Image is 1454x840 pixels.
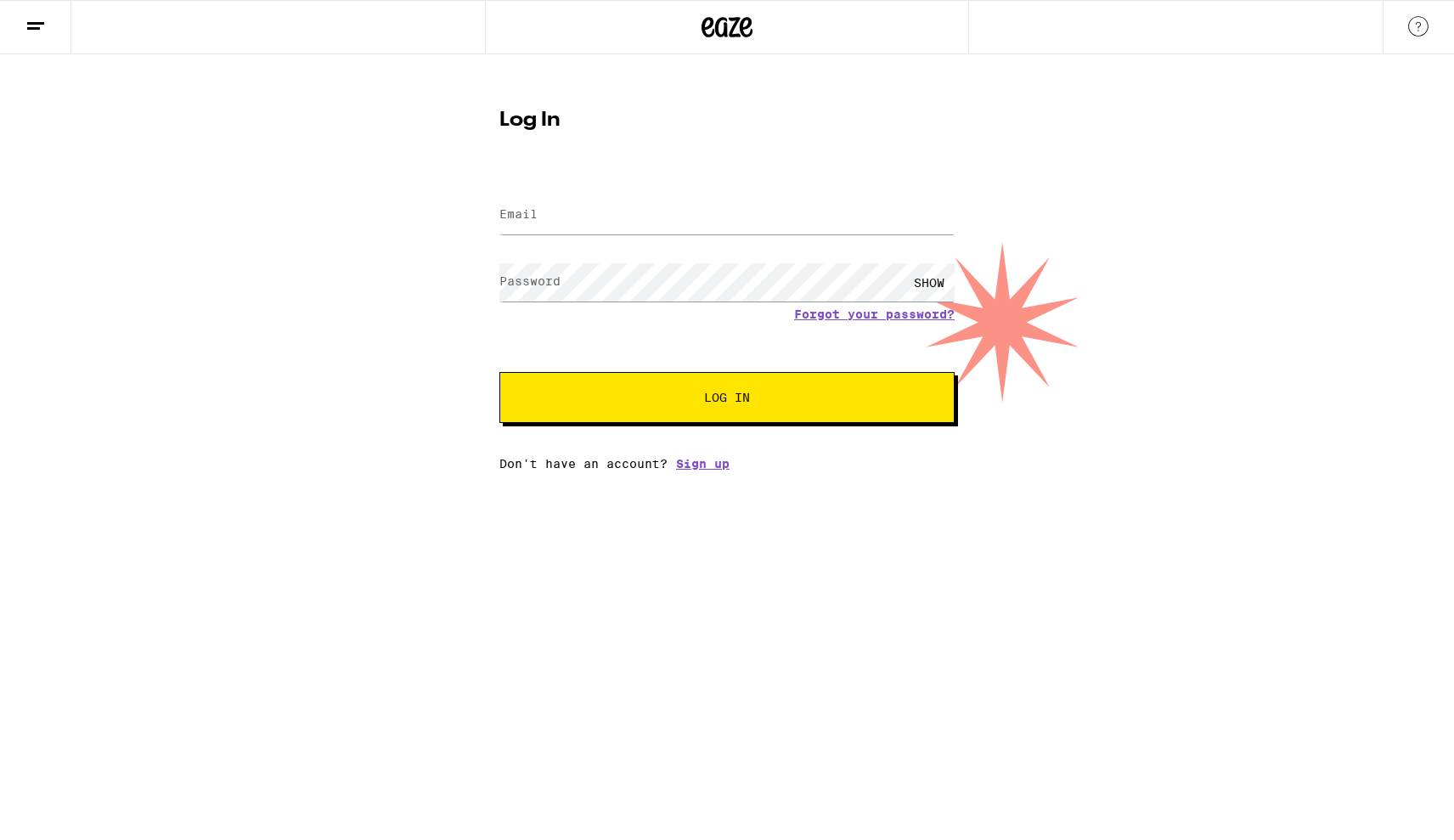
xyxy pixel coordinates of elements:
[499,110,955,131] h1: Log In
[499,196,955,234] input: Email
[676,457,730,471] a: Sign up
[794,307,955,321] a: Forgot your password?
[499,372,955,423] button: Log In
[499,207,538,221] label: Email
[704,392,750,403] span: Log In
[499,274,561,288] label: Password
[904,263,955,302] div: SHOW
[499,457,955,471] div: Don't have an account?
